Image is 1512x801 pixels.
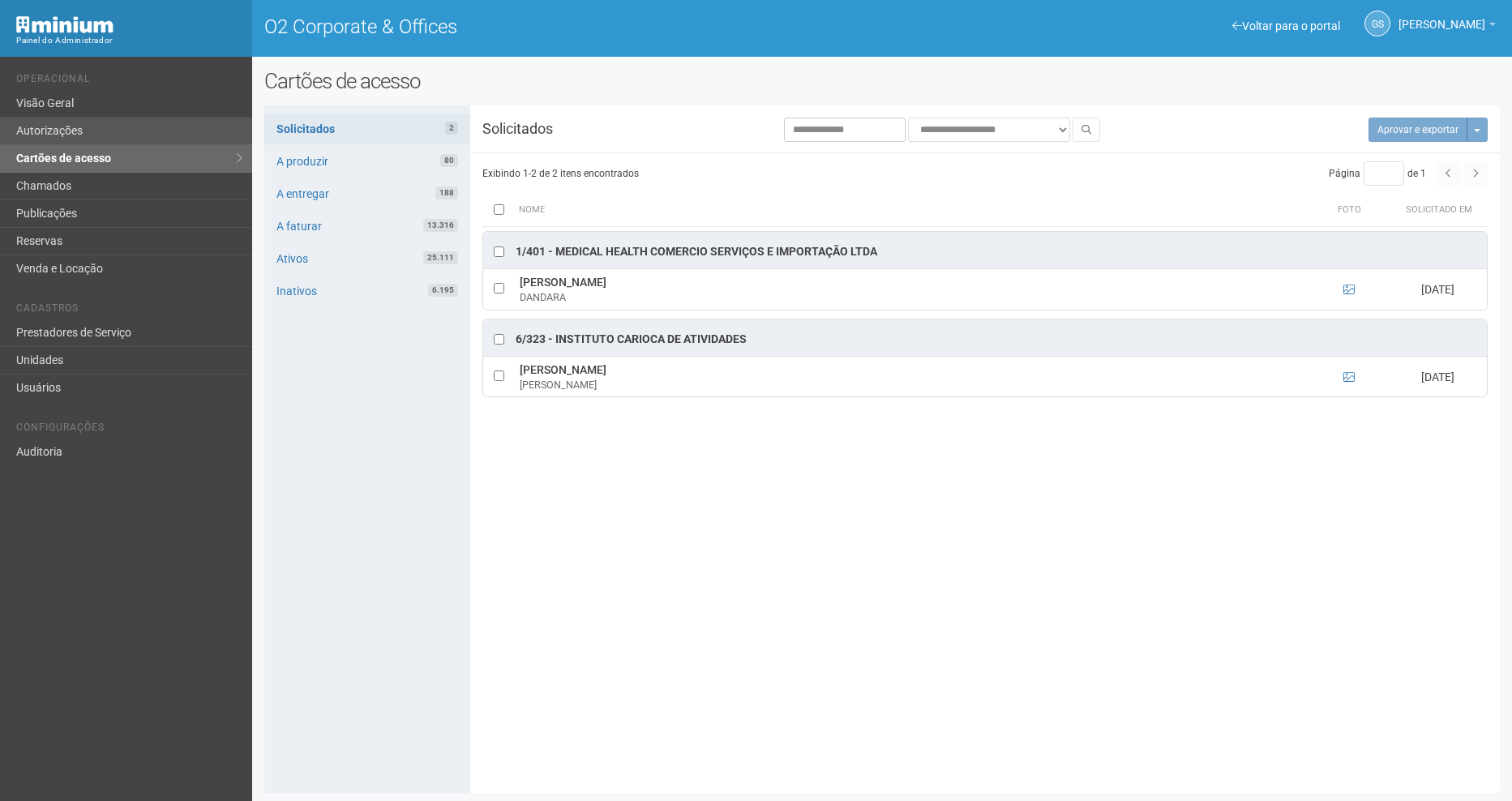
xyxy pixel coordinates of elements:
span: 2 [445,122,458,135]
a: A entregar188 [264,178,470,209]
div: DANDARA [520,290,1304,305]
a: Ver foto [1343,283,1355,296]
img: Minium [16,16,114,33]
div: Painel do Administrador [16,33,240,48]
div: [PERSON_NAME] [520,378,1304,392]
td: [PERSON_NAME] [516,356,1309,396]
span: Página de 1 [1329,168,1426,179]
div: 1/401 - MEDICAL HEALTH COMERCIO SERVIÇOS E IMPORTAÇÃO LTDA [516,244,877,260]
td: [PERSON_NAME] [516,269,1309,310]
span: [DATE] [1421,371,1454,383]
th: Nome [515,194,1309,226]
span: 6.195 [428,284,458,297]
span: 25.111 [423,251,458,264]
li: Operacional [16,73,240,90]
a: A faturar13.316 [264,211,470,242]
a: Solicitados2 [264,114,470,144]
div: 6/323 - Instituto Carioca de Atividades [516,332,747,348]
a: Inativos6.195 [264,276,470,306]
a: Ativos25.111 [264,243,470,274]
span: 188 [435,186,458,199]
a: [PERSON_NAME] [1398,20,1496,33]
h1: O2 Corporate & Offices [264,16,870,37]
a: A produzir80 [264,146,470,177]
th: Foto [1309,194,1390,226]
span: 80 [440,154,458,167]
a: Voltar para o portal [1232,19,1340,32]
a: Ver foto [1343,371,1355,383]
h3: Solicitados [470,122,642,136]
span: [DATE] [1421,283,1454,296]
span: Exibindo 1-2 de 2 itens encontrados [482,168,639,179]
span: 13.316 [423,219,458,232]
span: Solicitado em [1406,204,1472,215]
a: GS [1364,11,1390,36]
h2: Cartões de acesso [264,69,1500,93]
span: Gabriela Souza [1398,2,1485,31]
li: Cadastros [16,302,240,319]
li: Configurações [16,422,240,439]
